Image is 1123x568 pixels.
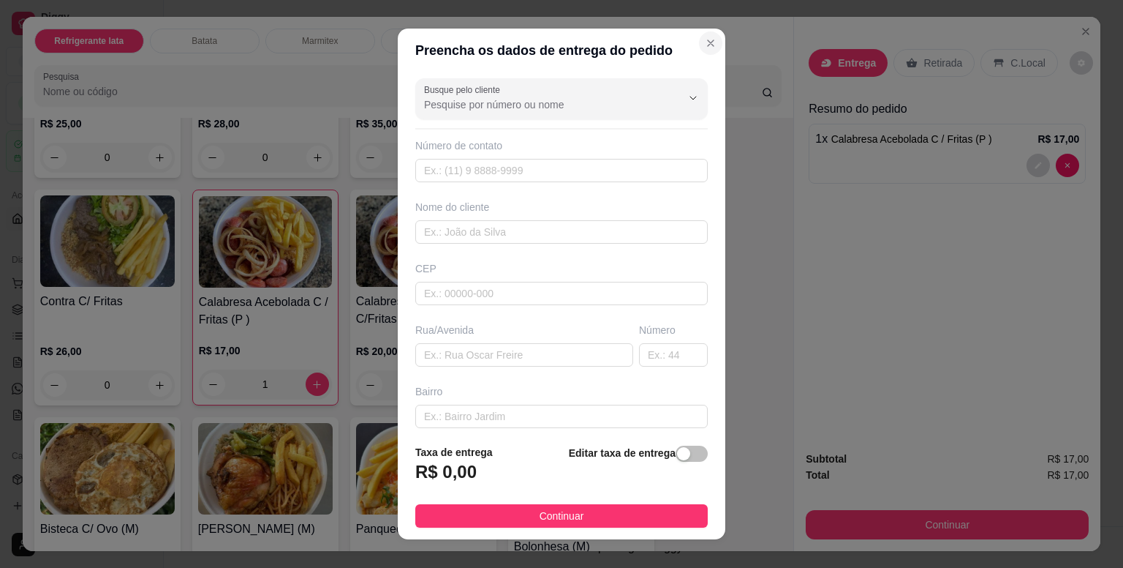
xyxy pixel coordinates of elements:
[415,159,708,182] input: Ex.: (11) 9 8888-9999
[415,323,633,337] div: Rua/Avenida
[540,508,584,524] span: Continuar
[424,83,505,96] label: Busque pelo cliente
[639,343,708,367] input: Ex.: 44
[415,446,493,458] strong: Taxa de entrega
[681,86,705,110] button: Show suggestions
[415,200,708,214] div: Nome do cliente
[415,343,633,367] input: Ex.: Rua Oscar Freire
[415,282,708,305] input: Ex.: 00000-000
[639,323,708,337] div: Número
[415,261,708,276] div: CEP
[415,405,708,428] input: Ex.: Bairro Jardim
[424,97,658,112] input: Busque pelo cliente
[415,504,708,528] button: Continuar
[415,460,477,484] h3: R$ 0,00
[699,31,722,55] button: Close
[415,220,708,244] input: Ex.: João da Silva
[415,138,708,153] div: Número de contato
[569,447,676,459] strong: Editar taxa de entrega
[415,384,708,399] div: Bairro
[398,29,725,72] header: Preencha os dados de entrega do pedido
